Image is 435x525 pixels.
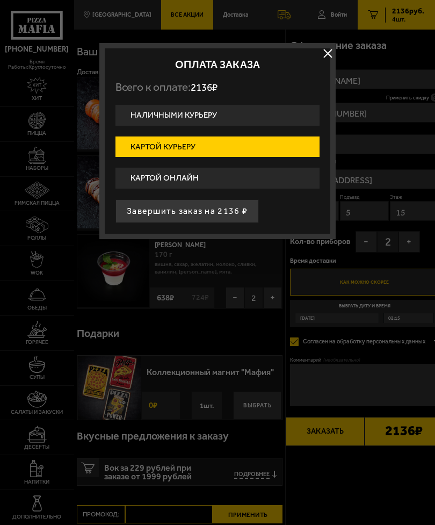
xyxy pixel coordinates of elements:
label: Наличными курьеру [115,105,320,126]
button: Завершить заказ на 2136 ₽ [115,199,259,223]
label: Картой курьеру [115,136,320,157]
span: 2136 ₽ [191,81,218,94]
h2: Оплата заказа [115,59,320,70]
p: Всего к оплате: [115,81,320,94]
label: Картой онлайн [115,168,320,189]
